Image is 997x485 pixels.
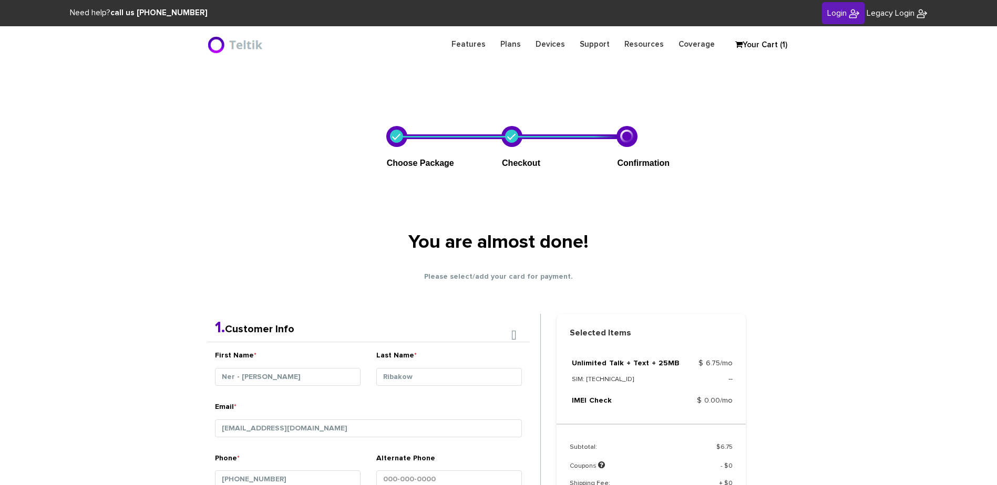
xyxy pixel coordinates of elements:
[917,8,927,19] img: BriteX
[680,373,732,395] td: --
[376,350,417,365] label: Last Name
[207,271,790,282] p: Please select/add your card for payment.
[570,460,681,479] td: Coupons
[215,350,256,365] label: First Name
[617,159,670,167] span: Confirmation
[849,8,859,19] img: BriteX
[730,37,783,53] a: Your Cart (1)
[110,9,208,17] strong: call us [PHONE_NUMBER]
[570,443,681,460] td: Subtotal:
[680,357,732,373] td: $ 6.75/mo
[827,9,847,17] span: Login
[376,453,435,468] label: Alternate Phone
[215,324,294,334] a: 1.Customer Info
[572,397,612,404] a: IMEI Check
[528,34,572,55] a: Devices
[572,360,680,367] a: Unlimited Talk + Text + 25MB
[572,374,680,385] p: SIM: [TECHNICAL_ID]
[444,34,493,55] a: Features
[681,443,733,460] td: $
[617,34,671,55] a: Resources
[207,34,265,55] img: BriteX
[215,320,225,335] span: 1.
[331,233,667,254] h1: You are almost done!
[502,159,540,167] span: Checkout
[387,159,454,167] span: Choose Package
[557,327,746,339] strong: Selected Items
[681,460,733,479] td: - $
[721,444,733,450] span: 6.75
[867,7,927,19] a: Legacy Login
[493,34,528,55] a: Plans
[671,34,722,55] a: Coverage
[215,402,237,417] label: Email
[867,9,914,17] span: Legacy Login
[215,453,240,468] label: Phone
[572,34,617,55] a: Support
[728,463,733,469] span: 0
[70,9,208,17] span: Need help?
[680,395,732,410] td: $ 0.00/mo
